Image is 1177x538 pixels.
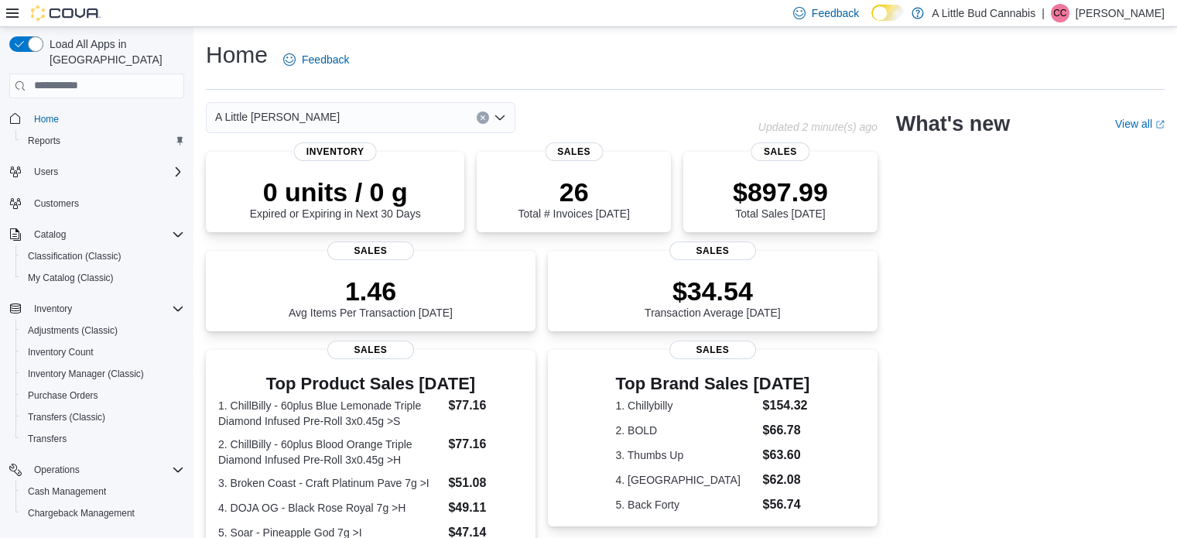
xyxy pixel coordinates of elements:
span: Feedback [812,5,859,21]
span: Reports [28,135,60,147]
span: Sales [669,341,756,359]
p: 26 [518,176,629,207]
span: My Catalog (Classic) [28,272,114,284]
input: Dark Mode [871,5,904,21]
button: Operations [28,461,86,479]
span: Customers [28,194,184,213]
div: Total # Invoices [DATE] [518,176,629,220]
p: $897.99 [733,176,828,207]
span: Cash Management [28,485,106,498]
span: Transfers [22,430,184,448]
dd: $154.32 [763,396,810,415]
div: Transaction Average [DATE] [645,276,781,319]
span: Sales [669,242,756,260]
dt: 5. Back Forty [616,497,757,512]
p: $34.54 [645,276,781,307]
span: Chargeback Management [22,504,184,523]
span: Cash Management [22,482,184,501]
dd: $49.11 [448,499,522,517]
span: Inventory Count [22,343,184,362]
div: Expired or Expiring in Next 30 Days [250,176,421,220]
span: Adjustments (Classic) [28,324,118,337]
dt: 3. Broken Coast - Craft Platinum Pave 7g >I [218,475,442,491]
button: Inventory [3,298,190,320]
span: Users [28,163,184,181]
a: View allExternal link [1115,118,1165,130]
button: Cash Management [15,481,190,502]
button: Transfers (Classic) [15,406,190,428]
button: Home [3,108,190,130]
dd: $77.16 [448,435,522,454]
a: Chargeback Management [22,504,141,523]
button: Chargeback Management [15,502,190,524]
span: My Catalog (Classic) [22,269,184,287]
button: Reports [15,130,190,152]
p: Updated 2 minute(s) ago [758,121,878,133]
span: Inventory [294,142,377,161]
span: A Little [PERSON_NAME] [215,108,340,126]
div: Avg Items Per Transaction [DATE] [289,276,453,319]
p: | [1042,4,1045,22]
span: Inventory [34,303,72,315]
dt: 4. DOJA OG - Black Rose Royal 7g >H [218,500,442,516]
dd: $66.78 [763,421,810,440]
span: Catalog [28,225,184,244]
p: 0 units / 0 g [250,176,421,207]
img: Cova [31,5,101,21]
span: Transfers (Classic) [28,411,105,423]
dd: $77.16 [448,396,522,415]
a: Home [28,110,65,129]
a: Cash Management [22,482,112,501]
button: Inventory [28,300,78,318]
a: Purchase Orders [22,386,104,405]
button: Catalog [28,225,72,244]
button: Operations [3,459,190,481]
span: Purchase Orders [28,389,98,402]
a: Classification (Classic) [22,247,128,266]
svg: External link [1155,120,1165,129]
span: Classification (Classic) [22,247,184,266]
h3: Top Brand Sales [DATE] [616,375,810,393]
button: Classification (Classic) [15,245,190,267]
dt: 1. Chillybilly [616,398,757,413]
span: Operations [34,464,80,476]
span: Operations [28,461,184,479]
p: A Little Bud Cannabis [932,4,1035,22]
span: Feedback [302,52,349,67]
span: Home [34,113,59,125]
span: CC [1053,4,1066,22]
span: Inventory Manager (Classic) [28,368,144,380]
span: Reports [22,132,184,150]
button: Purchase Orders [15,385,190,406]
dt: 4. [GEOGRAPHIC_DATA] [616,472,757,488]
dd: $63.60 [763,446,810,464]
a: Feedback [277,44,355,75]
button: Customers [3,192,190,214]
button: Clear input [477,111,489,124]
a: Reports [22,132,67,150]
button: Open list of options [494,111,506,124]
span: Purchase Orders [22,386,184,405]
span: Sales [545,142,603,161]
button: Catalog [3,224,190,245]
a: My Catalog (Classic) [22,269,120,287]
a: Inventory Manager (Classic) [22,365,150,383]
p: [PERSON_NAME] [1076,4,1165,22]
div: Total Sales [DATE] [733,176,828,220]
span: Adjustments (Classic) [22,321,184,340]
span: Dark Mode [871,21,872,22]
button: Adjustments (Classic) [15,320,190,341]
h1: Home [206,39,268,70]
span: Catalog [34,228,66,241]
button: Inventory Manager (Classic) [15,363,190,385]
span: Sales [327,341,414,359]
button: My Catalog (Classic) [15,267,190,289]
span: Transfers [28,433,67,445]
a: Adjustments (Classic) [22,321,124,340]
span: Sales [751,142,809,161]
button: Users [3,161,190,183]
span: Inventory Manager (Classic) [22,365,184,383]
dd: $51.08 [448,474,522,492]
button: Inventory Count [15,341,190,363]
a: Transfers [22,430,73,448]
